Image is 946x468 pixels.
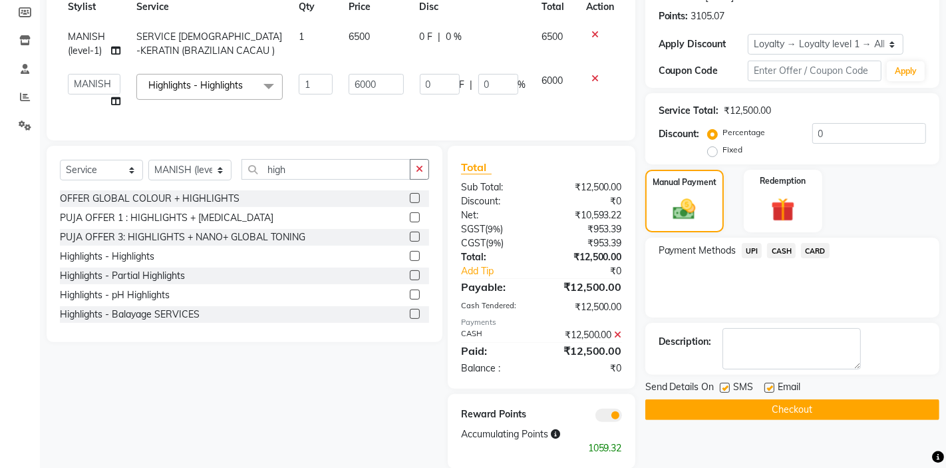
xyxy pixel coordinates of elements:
span: Send Details On [645,380,714,397]
div: Paid: [451,343,542,359]
span: Highlights - Highlights [148,79,243,91]
div: ₹0 [542,194,632,208]
span: UPI [742,243,762,258]
span: 6500 [349,31,370,43]
div: OFFER GLOBAL COLOUR + HIGHLIGHTS [60,192,239,206]
div: ₹12,500.00 [724,104,772,118]
div: Points: [659,9,689,23]
span: | [470,78,473,92]
div: Highlights - Partial Highlights [60,269,185,283]
div: PUJA OFFER 1 : HIGHLIGHTS + [MEDICAL_DATA] [60,211,273,225]
span: Email [778,380,801,397]
div: Total: [451,250,542,264]
span: Payment Methods [659,244,736,258]
span: 6000 [542,75,563,87]
a: x [243,79,249,91]
div: ₹10,593.22 [542,208,632,222]
span: 0 % [446,30,462,44]
div: Discount: [451,194,542,208]
span: 9% [488,224,500,234]
div: ₹0 [556,264,631,278]
label: Fixed [723,144,743,156]
button: Checkout [645,399,939,420]
div: ₹953.39 [542,236,632,250]
div: PUJA OFFER 3: HIGHLIGHTS + NANO+ GLOBAL TONING [60,230,305,244]
div: Coupon Code [659,64,748,78]
div: Payments [461,317,622,328]
div: ₹12,500.00 [542,250,632,264]
div: ₹12,500.00 [542,180,632,194]
span: F [460,78,465,92]
span: CASH [767,243,796,258]
span: CGST [461,237,486,249]
span: Total [461,160,492,174]
div: Highlights - Highlights [60,250,154,264]
div: Cash Tendered: [451,300,542,314]
div: Discount: [659,127,700,141]
div: Accumulating Points [451,427,587,441]
div: ₹953.39 [542,222,632,236]
div: ₹0 [542,361,632,375]
img: _gift.svg [764,195,803,225]
span: 9% [488,238,501,248]
span: SMS [734,380,754,397]
div: ₹12,500.00 [542,343,632,359]
a: Add Tip [451,264,557,278]
div: Service Total: [659,104,719,118]
div: Description: [659,335,712,349]
button: Apply [887,61,925,81]
div: ( ) [451,236,542,250]
span: 6500 [542,31,563,43]
span: SERVICE [DEMOGRAPHIC_DATA]-KERATIN (BRAZILIAN CACAU ) [136,31,282,57]
div: 3105.07 [691,9,725,23]
span: | [438,30,441,44]
div: Sub Total: [451,180,542,194]
div: Apply Discount [659,37,748,51]
span: 0 F [420,30,433,44]
input: Search or Scan [241,159,410,180]
label: Manual Payment [653,176,716,188]
div: Reward Points [451,407,542,422]
img: _cash.svg [666,196,703,222]
span: 1 [299,31,304,43]
div: ₹12,500.00 [542,279,632,295]
div: Highlights - Balayage SERVICES [60,308,200,322]
div: CASH [451,328,542,342]
span: CARD [801,243,830,258]
div: ₹12,500.00 [542,300,632,314]
div: Net: [451,208,542,222]
div: ₹12,500.00 [542,328,632,342]
label: Percentage [723,126,766,138]
span: SGST [461,223,485,235]
div: 1059.32 [451,441,632,455]
label: Redemption [760,175,806,187]
div: Balance : [451,361,542,375]
span: % [518,78,526,92]
div: Payable: [451,279,542,295]
input: Enter Offer / Coupon Code [748,61,881,81]
span: MANISH (level-1) [68,31,105,57]
div: ( ) [451,222,542,236]
div: Highlights - pH Highlights [60,288,170,302]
